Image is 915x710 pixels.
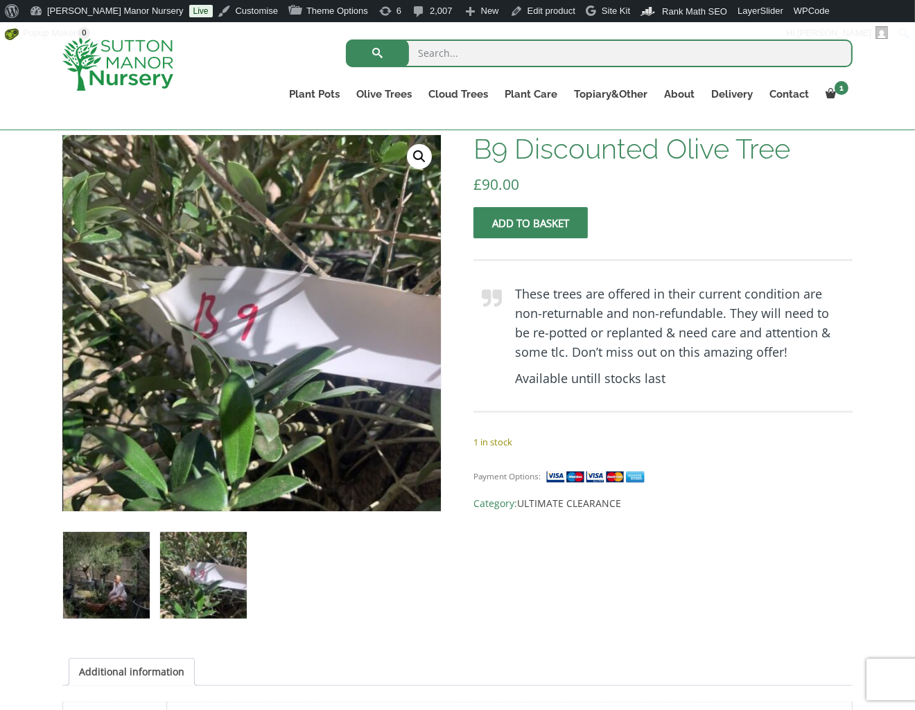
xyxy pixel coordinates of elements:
[79,659,184,685] a: Additional information
[160,532,247,619] img: B9 Discounted Olive Tree - Image 2
[473,207,588,238] button: Add to basket
[348,85,420,104] a: Olive Trees
[473,175,482,194] span: £
[63,135,441,513] img: B9 Discounted Olive Tree - B9FB00B9 F2BF 4C8B AEF6 6C7AC8ED7F76 1 105 c
[515,369,835,388] p: Available untill stocks last
[566,85,656,104] a: Topiary&Other
[473,471,541,481] small: Payment Options:
[473,175,519,194] bdi: 90.00
[189,5,213,17] a: Live
[473,134,853,163] h1: B9 Discounted Olive Tree
[781,22,894,44] a: Hi,
[656,85,703,104] a: About
[703,85,761,104] a: Delivery
[496,85,566,104] a: Plant Care
[407,144,432,169] a: View full-screen image gallery
[473,495,853,512] span: Category:
[63,532,150,619] img: B9 Discounted Olive Tree
[517,497,621,510] a: ULTIMATE CLEARANCE
[797,28,871,38] span: [PERSON_NAME]
[817,85,853,104] a: 1
[281,85,348,104] a: Plant Pots
[473,434,853,450] p: 1 in stock
[78,27,90,39] span: 0
[62,36,173,91] img: logo
[835,81,848,95] span: 1
[662,6,727,17] span: Rank Math SEO
[602,6,630,16] span: Site Kit
[761,85,817,104] a: Contact
[346,39,853,67] input: Search...
[515,285,830,360] strong: These trees are offered in their current condition are non-returnable and non-refundable. They wi...
[420,85,496,104] a: Cloud Trees
[546,470,650,484] img: payment supported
